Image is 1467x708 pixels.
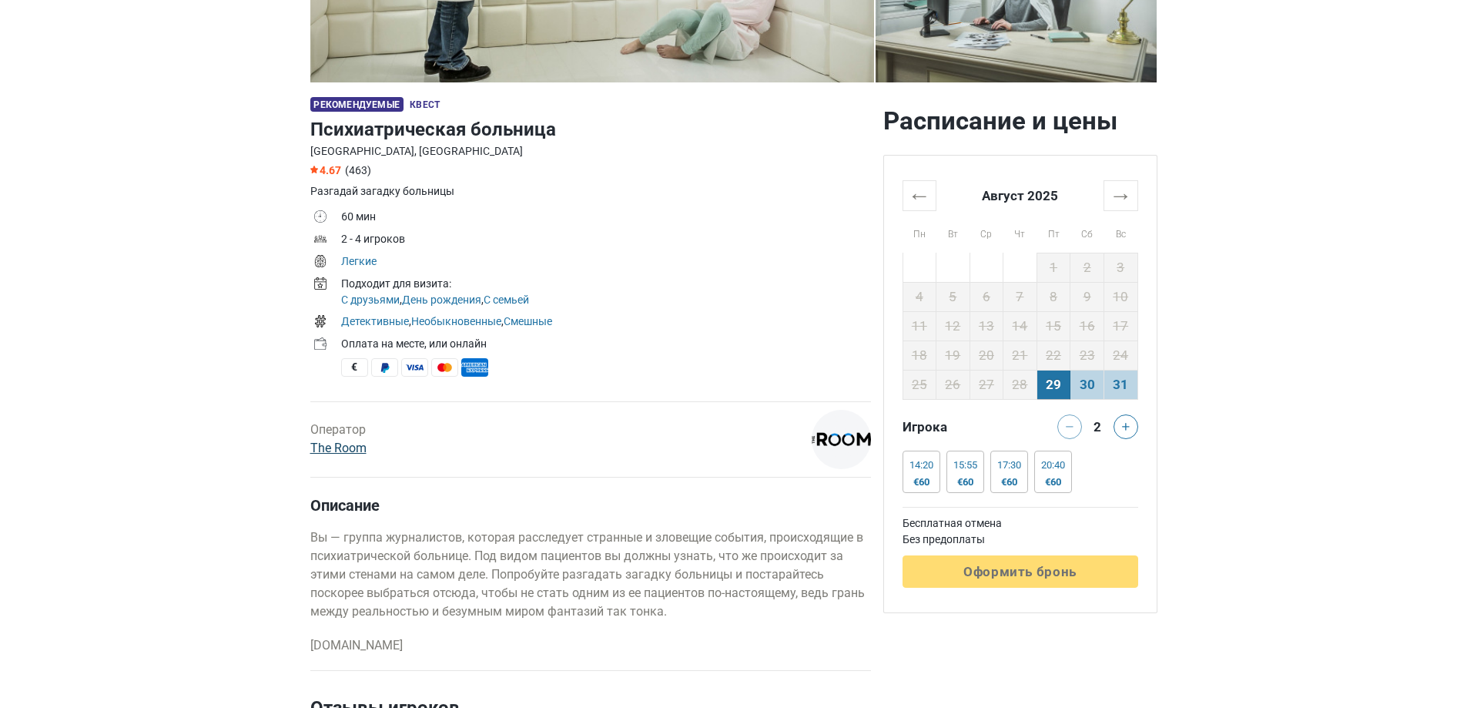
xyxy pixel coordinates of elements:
div: €60 [997,476,1021,488]
span: (463) [345,164,371,176]
th: Пн [903,210,936,253]
td: 10 [1104,282,1137,311]
td: 12 [936,311,970,341]
th: Август 2025 [936,180,1104,210]
td: 2 - 4 игроков [341,230,871,252]
p: [DOMAIN_NAME] [310,636,871,655]
div: Оплата на месте, или онлайн [341,336,871,352]
div: 2 [1088,414,1107,436]
td: 26 [936,370,970,399]
td: 14 [1003,311,1037,341]
td: 5 [936,282,970,311]
td: 8 [1037,282,1070,311]
div: 14:20 [909,459,933,471]
a: Необыкновенные [411,315,501,327]
td: 19 [936,341,970,370]
h2: Расписание и цены [883,106,1157,136]
th: Чт [1003,210,1037,253]
span: PayPal [371,358,398,377]
a: День рождения [402,294,481,306]
a: Смешные [504,315,552,327]
td: 21 [1003,341,1037,370]
span: 4.67 [310,164,341,176]
td: 6 [970,282,1003,311]
td: 9 [1070,282,1104,311]
td: 29 [1037,370,1070,399]
p: Вы — группа журналистов, которая расследует странные и зловещие события, происходящие в психиатри... [310,528,871,621]
td: 28 [1003,370,1037,399]
td: 16 [1070,311,1104,341]
th: Ср [970,210,1003,253]
td: 7 [1003,282,1037,311]
div: €60 [953,476,977,488]
div: 17:30 [997,459,1021,471]
span: American Express [461,358,488,377]
div: 20:40 [1041,459,1065,471]
a: Легкие [341,255,377,267]
h1: Психиатрическая больница [310,116,871,143]
td: 60 мин [341,207,871,230]
div: [GEOGRAPHIC_DATA], [GEOGRAPHIC_DATA] [310,143,871,159]
div: Оператор [310,421,367,458]
td: 30 [1070,370,1104,399]
span: Visa [401,358,428,377]
td: 25 [903,370,936,399]
a: С друзьями [341,294,400,306]
td: 2 [1070,253,1104,282]
th: Пт [1037,210,1070,253]
td: Без предоплаты [903,532,1138,548]
a: С семьей [484,294,529,306]
td: 23 [1070,341,1104,370]
td: 20 [970,341,1003,370]
div: €60 [909,476,933,488]
div: Игрока [896,414,1020,439]
td: 31 [1104,370,1137,399]
td: 15 [1037,311,1070,341]
a: Детективные [341,315,409,327]
div: Подходит для визита: [341,276,871,292]
td: Бесплатная отмена [903,515,1138,532]
span: MasterCard [431,358,458,377]
div: €60 [1041,476,1065,488]
span: Рекомендуемые [310,97,404,112]
img: 1c9ac0159c94d8d0l.png [812,410,871,469]
th: Вс [1104,210,1137,253]
td: 11 [903,311,936,341]
th: ← [903,180,936,210]
td: 27 [970,370,1003,399]
img: Star [310,166,318,173]
td: 22 [1037,341,1070,370]
td: 3 [1104,253,1137,282]
td: 13 [970,311,1003,341]
div: Разгадай загадку больницы [310,183,871,200]
h4: Описание [310,496,871,515]
span: Наличные [341,358,368,377]
td: , , [341,274,871,312]
span: Квест [410,99,440,110]
th: → [1104,180,1137,210]
th: Вт [936,210,970,253]
td: 4 [903,282,936,311]
a: The Room [310,441,367,455]
td: 17 [1104,311,1137,341]
th: Сб [1070,210,1104,253]
td: , , [341,312,871,334]
td: 18 [903,341,936,370]
div: 15:55 [953,459,977,471]
td: 24 [1104,341,1137,370]
td: 1 [1037,253,1070,282]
